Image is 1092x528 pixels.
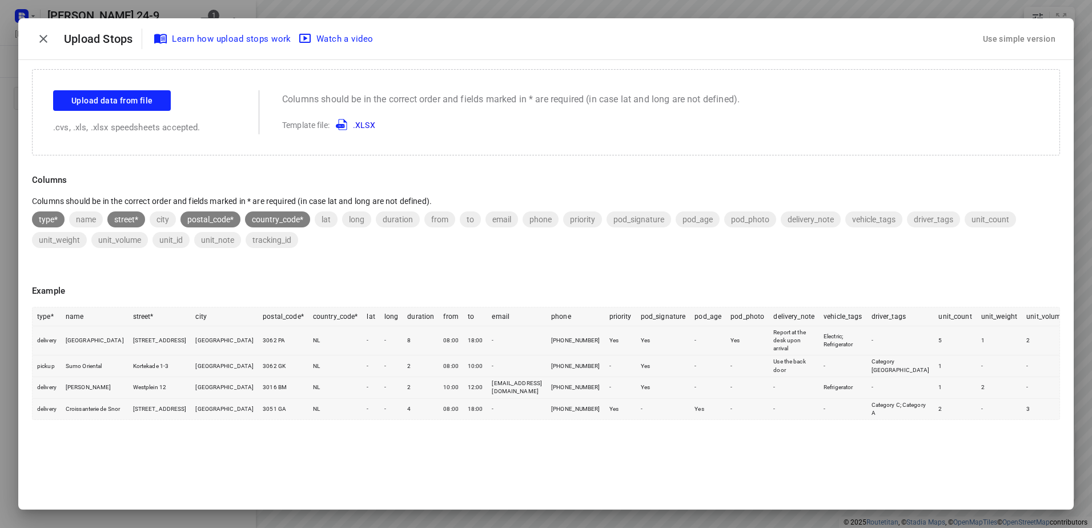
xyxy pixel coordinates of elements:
td: [STREET_ADDRESS] [129,398,191,419]
td: - [726,398,769,419]
td: - [690,326,726,355]
td: - [977,398,1022,419]
span: postal_code* [180,215,240,224]
td: [GEOGRAPHIC_DATA] [191,355,258,377]
td: 3062 PA [258,326,308,355]
td: Yes [605,326,636,355]
th: name [61,307,129,326]
td: delivery [33,326,61,355]
td: Refrigerator [819,377,867,399]
td: 8 [403,326,439,355]
td: 5 [934,326,976,355]
td: - [487,326,547,355]
td: - [867,326,934,355]
td: delivery [33,398,61,419]
span: from [424,215,455,224]
span: pod_photo [724,215,776,224]
th: postal_code* [258,307,308,326]
span: type* [32,215,65,224]
td: - [487,398,547,419]
span: lat [315,215,338,224]
td: NL [308,377,363,399]
td: 3062 GK [258,355,308,377]
td: delivery [33,377,61,399]
span: unit_count [965,215,1016,224]
th: country_code* [308,307,363,326]
td: 3016 BM [258,377,308,399]
th: to [463,307,488,326]
td: - [769,377,819,399]
td: 2 [403,355,439,377]
td: Croissanterie de Snor [61,398,129,419]
span: unit_volume [91,235,148,245]
td: Westplein 12 [129,377,191,399]
td: NL [308,398,363,419]
td: - [605,377,636,399]
td: 08:00 [439,355,463,377]
p: Columns should be in the correct order and fields marked in * are required (in case lat and long ... [282,93,740,106]
th: type* [33,307,61,326]
button: Watch a video [296,29,378,49]
span: driver_tags [907,215,960,224]
td: Use the back door [769,355,819,377]
td: [PERSON_NAME] [61,377,129,399]
td: Yes [636,326,690,355]
td: 10:00 [439,377,463,399]
td: - [1022,377,1069,399]
th: unit_weight [977,307,1022,326]
td: - [977,355,1022,377]
span: pod_signature [607,215,671,224]
th: vehicle_tags [819,307,867,326]
td: 1 [977,326,1022,355]
td: - [690,355,726,377]
td: [PHONE_NUMBER] [547,355,605,377]
td: 10:00 [463,355,488,377]
td: - [819,355,867,377]
span: unit_note [194,235,241,245]
span: tracking_id [246,235,298,245]
span: to [460,215,481,224]
td: - [380,355,403,377]
th: unit_count [934,307,976,326]
td: Category [GEOGRAPHIC_DATA] [867,355,934,377]
th: duration [403,307,439,326]
span: phone [523,215,559,224]
a: .XLSX [331,121,375,130]
span: email [485,215,518,224]
td: - [380,326,403,355]
span: Learn how upload stops work [156,31,291,46]
span: delivery_note [781,215,841,224]
td: 2 [1022,326,1069,355]
span: Upload data from file [71,94,152,108]
td: Sumo Oriental [61,355,129,377]
th: phone [547,307,605,326]
img: XLSX [336,118,350,131]
td: pickup [33,355,61,377]
a: Learn how upload stops work [151,29,296,49]
td: NL [308,355,363,377]
td: 1 [934,355,976,377]
span: Watch a video [300,31,374,46]
td: 18:00 [463,398,488,419]
span: name [69,215,103,224]
td: 1 [934,377,976,399]
td: [PHONE_NUMBER] [547,398,605,419]
td: - [380,377,403,399]
span: city [150,215,176,224]
td: Electric; Refrigerator [819,326,867,355]
td: - [726,377,769,399]
p: .cvs, .xls, .xlsx speedsheets accepted. [53,121,236,134]
td: Yes [636,377,690,399]
td: - [362,377,379,399]
td: Yes [690,398,726,419]
p: Example [32,285,1060,298]
th: from [439,307,463,326]
span: long [342,215,371,224]
td: 3051 GA [258,398,308,419]
th: city [191,307,258,326]
td: - [605,355,636,377]
td: [EMAIL_ADDRESS][DOMAIN_NAME] [487,377,547,399]
th: driver_tags [867,307,934,326]
th: priority [605,307,636,326]
span: unit_weight [32,235,87,245]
